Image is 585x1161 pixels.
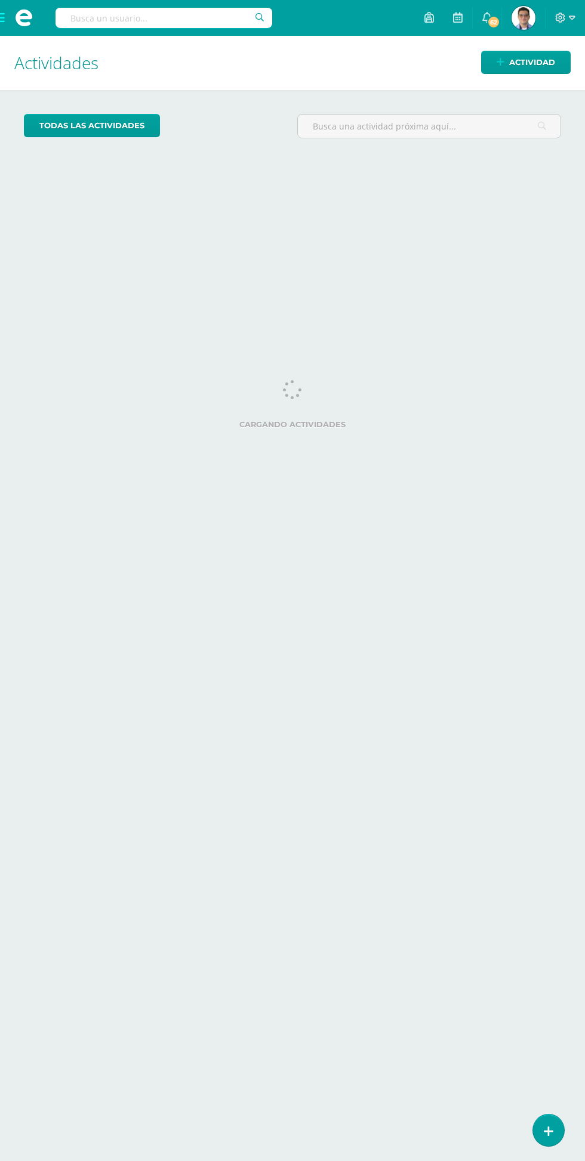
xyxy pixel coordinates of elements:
[481,51,571,74] a: Actividad
[24,114,160,137] a: todas las Actividades
[298,115,561,138] input: Busca una actividad próxima aquí...
[24,420,561,429] label: Cargando actividades
[512,6,535,30] img: af73b71652ad57d3cfb98d003decfcc7.png
[14,36,571,90] h1: Actividades
[487,16,500,29] span: 62
[56,8,272,28] input: Busca un usuario...
[509,51,555,73] span: Actividad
